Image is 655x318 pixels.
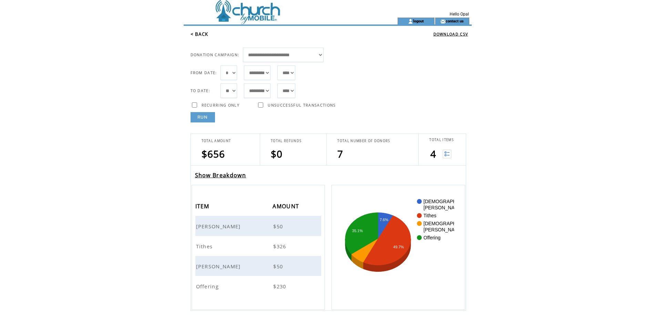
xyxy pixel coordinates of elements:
span: $50 [273,263,285,270]
img: contact_us_icon.gif [440,19,446,24]
a: contact us [446,19,464,23]
text: 49.7% [393,245,404,249]
a: DOWNLOAD CSV [433,32,468,37]
span: $50 [273,223,285,230]
img: account_icon.gif [408,19,413,24]
span: RECURRING ONLY [202,103,240,108]
span: TOTAL REFUNDS [271,139,301,143]
a: Offering [196,282,221,289]
span: TOTAL AMOUNT [202,139,231,143]
text: 7.6% [380,218,388,222]
span: Offering [196,283,221,290]
text: 35.1% [352,229,363,233]
a: < BACK [191,31,208,37]
text: [PERSON_NAME] [423,227,463,232]
span: Hello Opal [450,12,469,17]
text: Offering [423,235,441,240]
a: Show Breakdown [195,171,246,179]
svg: A chart. [342,196,454,299]
span: $656 [202,147,225,160]
span: FROM DATE: [191,70,217,75]
span: Tithes [196,243,215,250]
a: AMOUNT [273,204,301,208]
span: AMOUNT [273,201,301,213]
span: DONATION CAMPAIGN: [191,52,239,57]
text: [DEMOGRAPHIC_DATA] [423,199,478,204]
span: UNSUCCESSFUL TRANSACTIONS [268,103,336,108]
span: TOTAL ITEMS [429,138,454,142]
span: $326 [273,243,288,250]
a: Tithes [196,242,215,249]
a: RUN [191,112,215,122]
a: ITEM [195,204,211,208]
span: 4 [430,147,436,160]
a: [PERSON_NAME] [196,262,243,269]
span: TO DATE: [191,88,211,93]
a: logout [413,19,424,23]
img: View list [443,150,451,158]
span: $0 [271,147,283,160]
span: TOTAL NUMBER OF DONORS [337,139,390,143]
span: 7 [337,147,343,160]
text: [PERSON_NAME] [423,205,463,210]
span: ITEM [195,201,211,213]
text: Tithes [423,213,437,218]
span: [PERSON_NAME] [196,263,243,270]
text: [DEMOGRAPHIC_DATA] [423,221,478,226]
a: [PERSON_NAME] [196,222,243,229]
span: $230 [273,283,288,290]
span: [PERSON_NAME] [196,223,243,230]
